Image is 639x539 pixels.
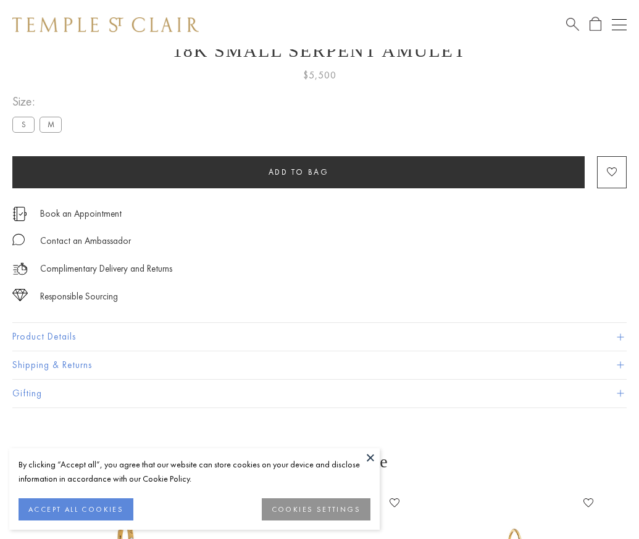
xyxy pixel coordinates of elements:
[12,261,28,277] img: icon_delivery.svg
[40,233,131,249] div: Contact an Ambassador
[12,156,585,188] button: Add to bag
[12,323,627,351] button: Product Details
[12,351,627,379] button: Shipping & Returns
[12,207,27,221] img: icon_appointment.svg
[40,289,118,304] div: Responsible Sourcing
[12,117,35,132] label: S
[19,458,370,486] div: By clicking “Accept all”, you agree that our website can store cookies on your device and disclos...
[40,261,172,277] p: Complimentary Delivery and Returns
[40,207,122,220] a: Book an Appointment
[40,117,62,132] label: M
[566,17,579,32] a: Search
[12,40,627,61] h1: 18K Small Serpent Amulet
[12,91,67,112] span: Size:
[262,498,370,520] button: COOKIES SETTINGS
[590,17,601,32] a: Open Shopping Bag
[303,67,336,83] span: $5,500
[12,380,627,407] button: Gifting
[12,17,199,32] img: Temple St. Clair
[269,167,329,177] span: Add to bag
[612,17,627,32] button: Open navigation
[19,498,133,520] button: ACCEPT ALL COOKIES
[12,233,25,246] img: MessageIcon-01_2.svg
[12,289,28,301] img: icon_sourcing.svg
